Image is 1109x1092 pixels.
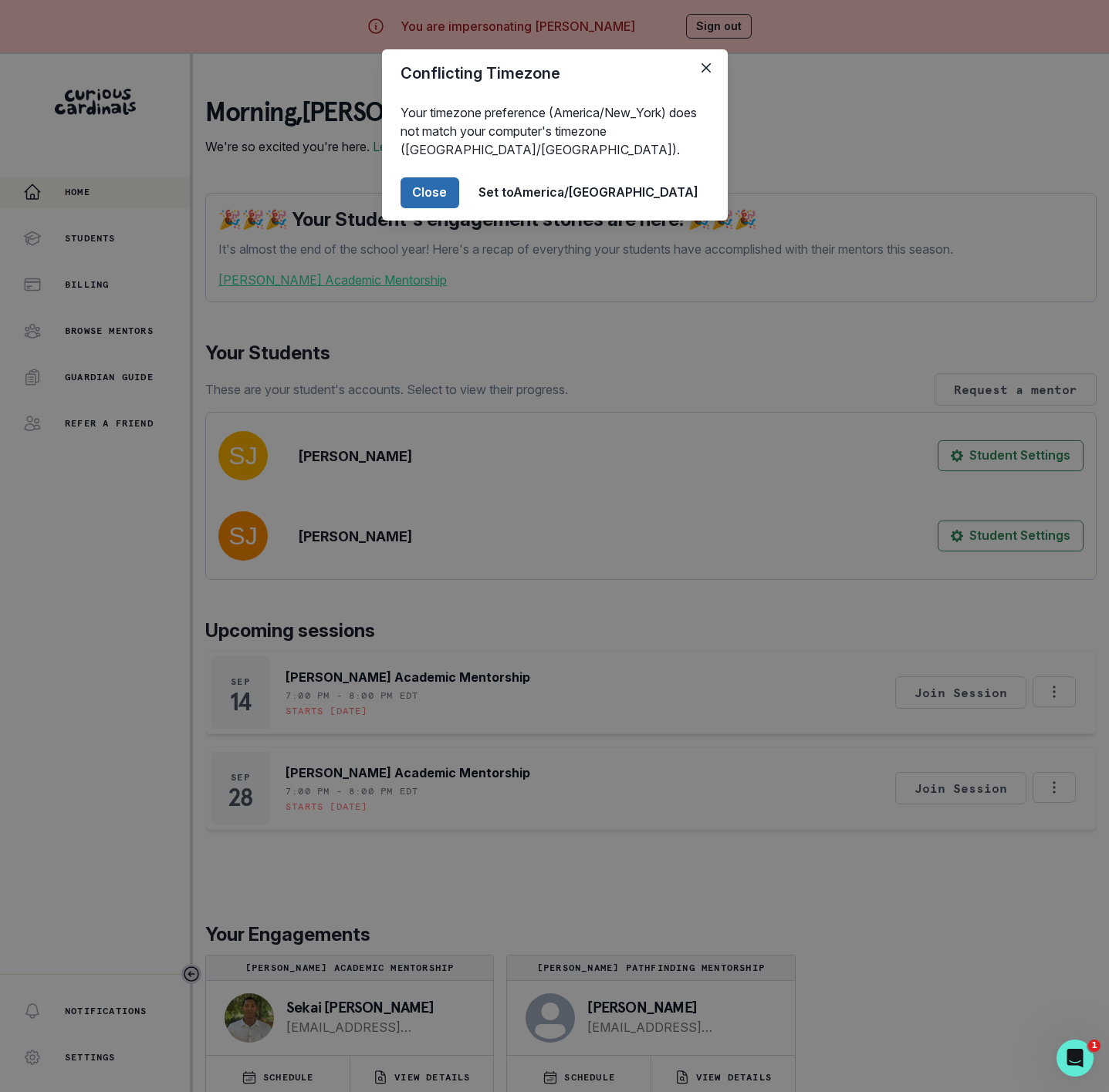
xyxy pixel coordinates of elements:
iframe: Intercom live chat [1057,1040,1094,1077]
div: Your timezone preference (America/New_York) does not match your computer's timezone ([GEOGRAPHIC_... [382,97,728,165]
button: Set toAmerica/[GEOGRAPHIC_DATA] [468,177,709,208]
header: Conflicting Timezone [382,49,728,97]
button: Close [401,177,459,208]
span: 1 [1088,1040,1101,1052]
button: Close [694,56,718,80]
